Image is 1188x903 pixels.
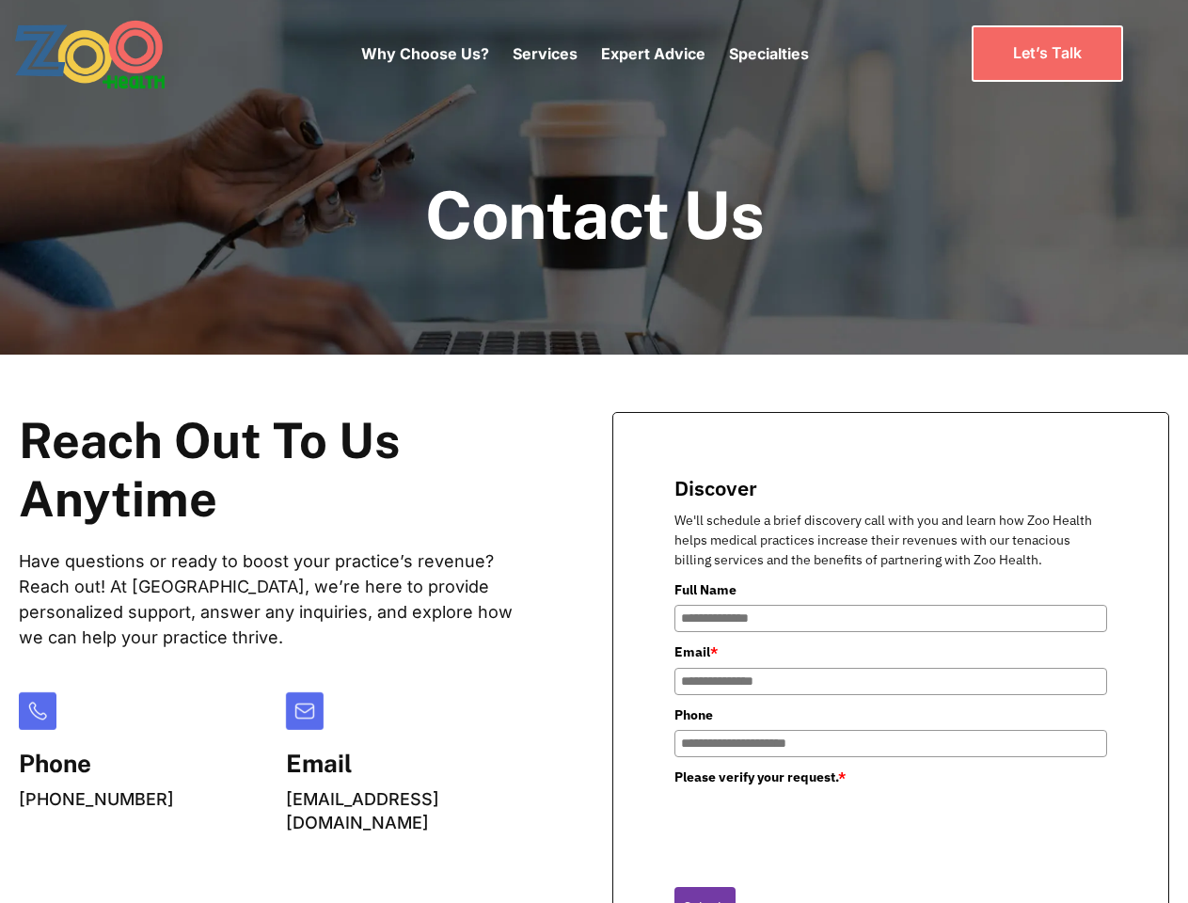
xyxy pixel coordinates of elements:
[513,14,578,93] div: Services
[19,548,537,650] p: Have questions or ready to boost your practice’s revenue? Reach out! At [GEOGRAPHIC_DATA], we’re ...
[674,767,1107,787] label: Please verify your request.
[425,179,764,251] h1: Contact Us
[729,44,809,63] a: Specialties
[601,44,705,63] a: Expert Advice
[513,42,578,65] p: Services
[361,44,489,63] a: Why Choose Us?
[729,14,809,93] div: Specialties
[674,474,1107,501] title: Discover
[674,511,1107,570] p: We'll schedule a brief discovery call with you and learn how Zoo Health helps medical practices i...
[674,793,960,866] iframe: reCAPTCHA
[19,789,174,809] a: [PHONE_NUMBER]
[19,749,174,778] h5: Phone
[14,19,216,89] a: home
[674,642,1107,662] label: Email
[286,749,538,778] h5: Email
[286,789,439,832] a: [EMAIL_ADDRESS][DOMAIN_NAME]
[19,412,537,530] h2: Reach Out To Us Anytime
[972,25,1123,81] a: Let’s Talk
[674,705,1107,725] label: Phone
[674,579,1107,600] label: Full Name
